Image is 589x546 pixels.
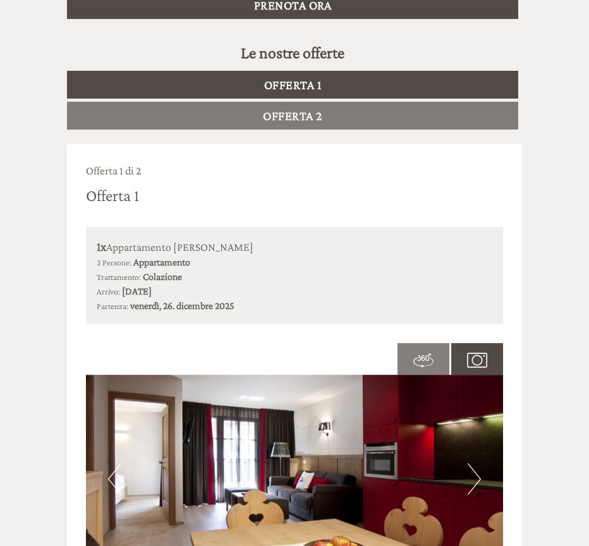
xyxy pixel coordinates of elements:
[413,350,434,370] img: 360-grad.svg
[347,327,418,355] button: Invia
[264,78,322,92] span: Offerta 1
[133,257,190,267] b: Appartamento
[468,463,481,495] button: Next
[97,238,492,256] div: Appartamento [PERSON_NAME]
[97,240,106,253] b: 1x
[19,37,168,47] div: Zin Senfter Residence
[186,9,231,31] div: [DATE]
[67,41,518,64] div: Le nostre offerte
[97,258,131,267] small: 3 Persone:
[467,350,487,370] img: camera.svg
[263,109,322,123] span: Offerta 2
[97,301,128,311] small: Partenza:
[143,271,182,282] b: Colazione
[122,286,152,296] b: [DATE]
[9,34,174,73] div: Buon giorno, come possiamo aiutarla?
[86,184,139,207] div: Offerta 1
[86,164,141,177] span: Offerta 1 di 2
[97,272,141,282] small: Trattamento:
[130,300,234,311] b: venerdì, 26. dicembre 2025
[19,61,168,70] small: 10:56
[97,287,120,296] small: Arrivo:
[108,463,121,495] button: Previous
